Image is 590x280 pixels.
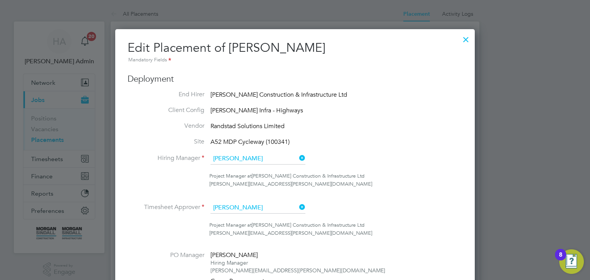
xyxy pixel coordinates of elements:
h3: Deployment [128,74,462,85]
span: Project Manager at [209,222,252,228]
span: Project Manager at [209,173,252,179]
span: Randstad Solutions Limited [210,122,285,130]
span: A52 MDP Cycleway (100341) [210,138,290,146]
label: Vendor [128,122,204,130]
label: PO Manager [128,251,204,259]
span: [PERSON_NAME] Construction & Infrastructure Ltd [210,91,347,99]
span: [PERSON_NAME] Infra - Highways [210,107,303,114]
span: [PERSON_NAME] Construction & Infrastructure Ltd [252,173,365,179]
span: [PERSON_NAME] Construction & Infrastructure Ltd [252,222,365,228]
label: Client Config [128,106,204,114]
div: [PERSON_NAME][EMAIL_ADDRESS][PERSON_NAME][DOMAIN_NAME] [210,267,385,274]
input: Search for... [210,153,305,165]
label: Timesheet Approver [128,203,204,211]
input: Search for... [210,202,305,214]
label: Site [128,138,204,146]
button: Open Resource Center, 8 new notifications [559,249,584,274]
span: [PERSON_NAME] [210,251,258,259]
span: [PERSON_NAME][EMAIL_ADDRESS][PERSON_NAME][DOMAIN_NAME] [209,230,372,236]
div: [PERSON_NAME][EMAIL_ADDRESS][PERSON_NAME][DOMAIN_NAME] [209,180,462,188]
label: Hiring Manager [128,154,204,162]
div: 8 [559,255,562,265]
span: Edit Placement of [PERSON_NAME] [128,40,325,55]
div: Hiring Manager [210,259,385,267]
label: End Hirer [128,91,204,99]
div: Mandatory Fields [128,56,462,64]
